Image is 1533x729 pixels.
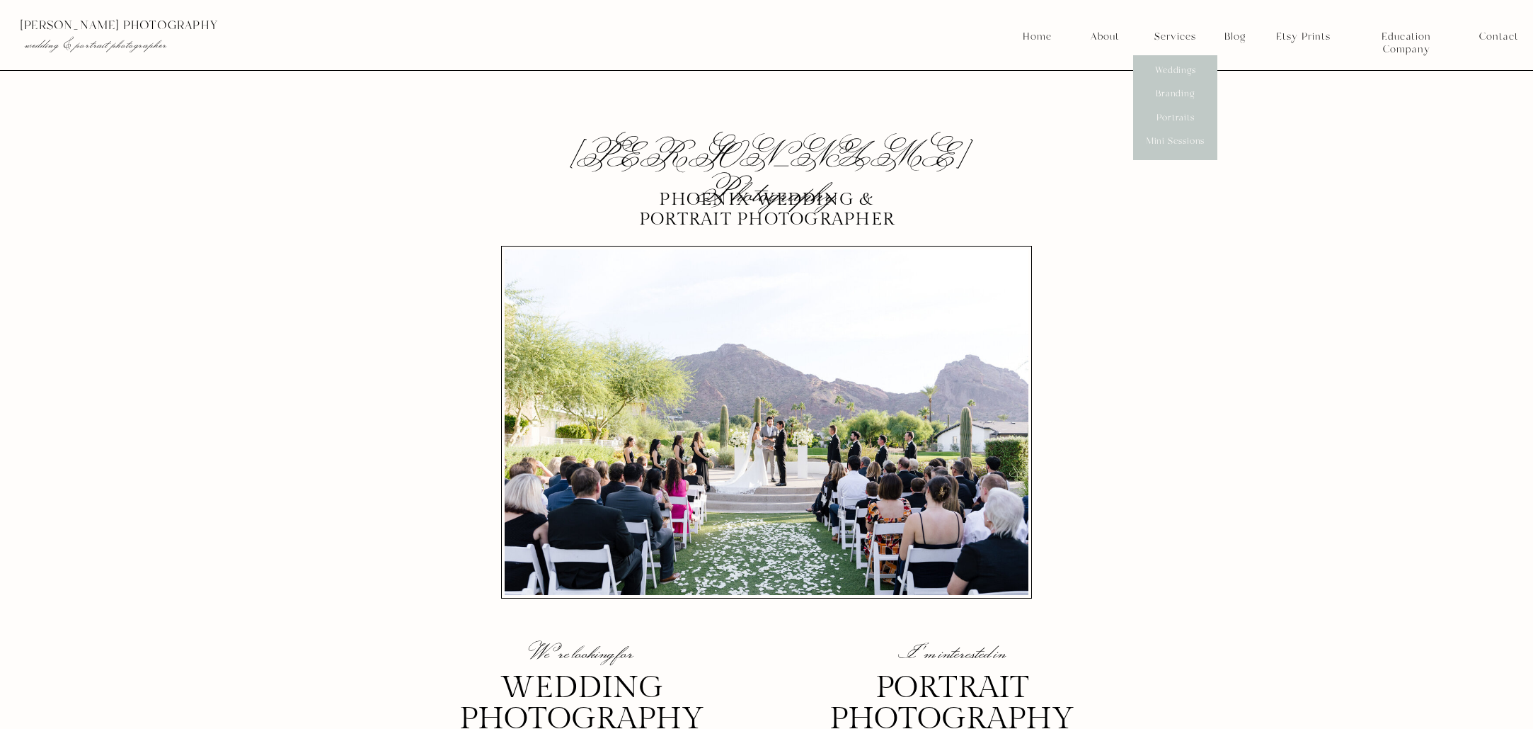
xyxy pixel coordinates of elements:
a: Home [1022,30,1052,43]
a: About [1086,30,1123,43]
a: Contact [1479,30,1518,43]
a: Portraits [1149,112,1202,125]
a: Education Company [1357,30,1455,43]
a: Services [1149,30,1201,43]
p: I'm interested in [873,643,1031,663]
h3: portrait photography [824,672,1080,728]
h3: wedding photography [454,672,710,728]
p: Phoenix Wedding & portrait photographer [632,190,902,229]
p: [PERSON_NAME] photography [20,19,551,32]
p: We're looking for [503,643,661,663]
h2: [PERSON_NAME] Photography [528,140,1006,174]
a: Etsy Prints [1270,30,1336,43]
a: Weddings [1149,64,1202,77]
a: Blog [1219,30,1251,43]
a: Branding [1149,88,1202,101]
p: wedding & portrait photographer [25,38,516,52]
a: Mini Sessions [1144,135,1207,148]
